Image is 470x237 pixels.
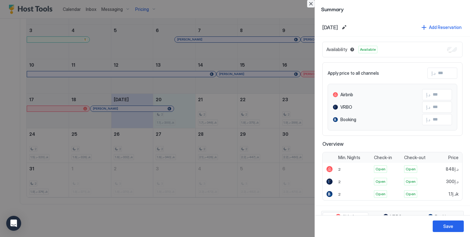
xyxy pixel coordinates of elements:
[406,191,416,197] span: Open
[322,141,463,147] span: Overview
[338,167,341,172] span: 2
[326,47,347,52] span: Availability
[426,117,430,122] span: د.إ
[426,104,430,110] span: د.إ
[6,216,21,231] div: Open Intercom Messenger
[322,24,338,31] span: [DATE]
[338,192,341,197] span: 2
[338,179,341,184] span: 2
[340,24,348,31] button: Edit date range
[343,214,355,220] span: Airbnb
[446,179,458,184] span: د.إ300
[340,117,356,122] span: Booking
[374,155,392,160] span: Check-in
[435,214,451,220] span: Booking
[321,211,464,223] div: tab-group
[426,92,430,97] span: د.إ
[406,179,416,184] span: Open
[449,191,458,197] span: د.إ1.1k
[321,5,464,13] span: Summary
[390,214,402,220] span: VRBO
[376,179,385,184] span: Open
[443,223,453,230] div: Save
[328,70,379,76] span: Apply price to all channels
[421,23,463,31] button: Add Reservation
[360,47,376,52] span: Available
[370,212,415,221] button: VRBO
[340,92,353,97] span: Airbnb
[446,166,458,172] span: د.إ848
[338,155,360,160] span: Min. Nights
[406,166,416,172] span: Open
[340,104,352,110] span: VRBO
[376,166,385,172] span: Open
[429,24,462,31] div: Add Reservation
[404,155,426,160] span: Check-out
[431,70,435,76] span: د.إ
[376,191,385,197] span: Open
[433,220,464,232] button: Save
[448,155,458,160] span: Price
[417,212,462,221] button: Booking
[348,46,356,53] button: Blocked dates override all pricing rules and remain unavailable until manually unblocked
[323,212,368,221] button: Airbnb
